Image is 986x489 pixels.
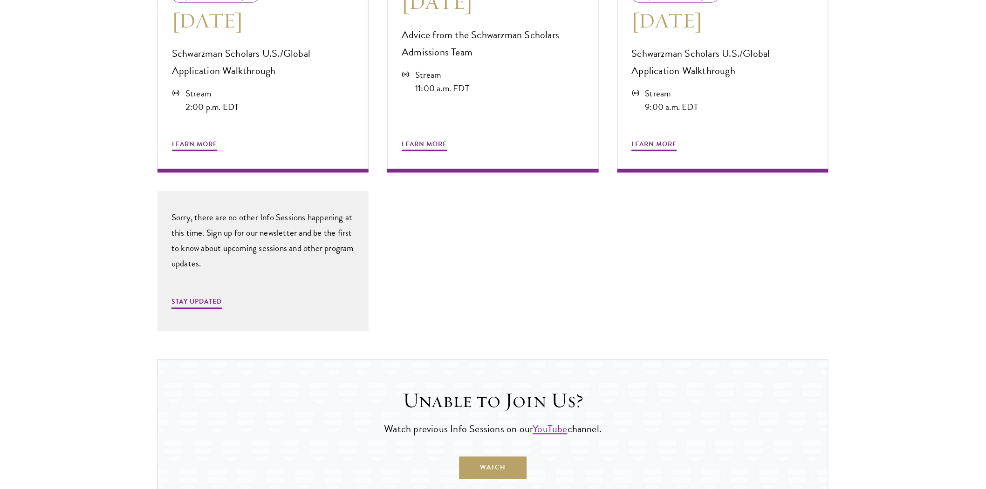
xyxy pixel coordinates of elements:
div: Stream [645,87,698,100]
div: Stream [415,68,469,81]
p: Schwarzman Scholars U.S./Global Application Walkthrough [172,45,354,80]
div: Sorry, there are no other Info Sessions happening at this time. Sign up for our newsletter and be... [171,210,355,272]
div: Stream [185,87,239,100]
p: Watch previous Info Sessions on our channel. [186,421,800,438]
h5: Unable to Join Us? [186,388,800,414]
span: Learn More [172,138,217,153]
span: Learn More [632,138,677,153]
h3: [DATE] [172,7,354,34]
a: YouTube [533,421,567,437]
p: Advice from the Schwarzman Scholars Admissions Team [402,27,584,61]
div: 9:00 a.m. EDT [645,100,698,114]
a: WATCH [459,457,527,479]
span: Learn More [402,138,447,153]
h3: [DATE] [632,7,814,34]
div: 11:00 a.m. EDT [415,81,469,95]
span: Stay Updated [171,296,222,311]
div: 2:00 p.m. EDT [185,100,239,114]
p: Schwarzman Scholars U.S./Global Application Walkthrough [632,45,814,80]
